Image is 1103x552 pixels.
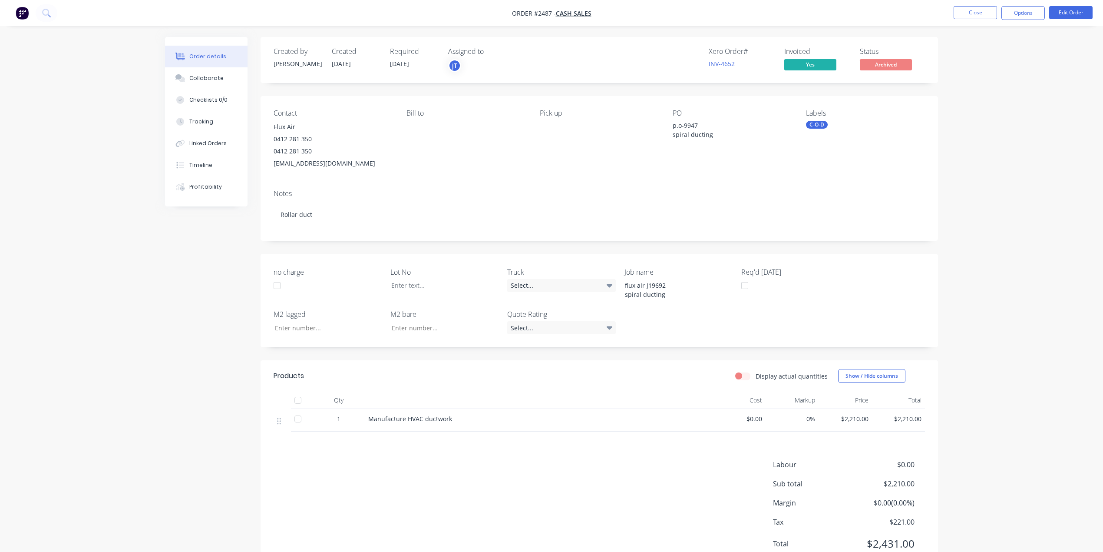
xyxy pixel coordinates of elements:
[189,96,228,104] div: Checklists 0/0
[860,59,912,70] span: Archived
[1049,6,1093,19] button: Edit Order
[390,60,409,68] span: [DATE]
[1001,6,1045,20] button: Options
[773,459,850,470] span: Labour
[741,267,850,277] label: Req'd [DATE]
[875,414,922,423] span: $2,210.00
[806,109,925,117] div: Labels
[819,392,872,409] div: Price
[274,121,393,133] div: Flux Air
[773,539,850,549] span: Total
[507,309,616,319] label: Quote Rating
[709,47,774,56] div: Xero Order #
[332,60,351,68] span: [DATE]
[540,109,659,117] div: Pick up
[165,67,248,89] button: Collaborate
[850,517,915,527] span: $221.00
[189,161,212,169] div: Timeline
[274,190,925,198] div: Notes
[337,414,340,423] span: 1
[806,121,828,129] div: C-O-D
[448,59,461,72] button: jT
[165,154,248,176] button: Timeline
[390,267,499,277] label: Lot No
[507,321,616,334] div: Select...
[512,9,556,17] span: Order #2487 -
[384,321,499,334] input: Enter number...
[274,109,393,117] div: Contact
[189,183,222,191] div: Profitability
[313,392,365,409] div: Qty
[189,53,226,60] div: Order details
[16,7,29,20] img: Factory
[507,267,616,277] label: Truck
[784,47,849,56] div: Invoiced
[274,201,925,228] div: Rollar duct
[274,121,393,170] div: Flux Air0412 281 3500412 281 350[EMAIL_ADDRESS][DOMAIN_NAME]
[165,176,248,198] button: Profitability
[850,479,915,489] span: $2,210.00
[274,157,393,170] div: [EMAIL_ADDRESS][DOMAIN_NAME]
[390,309,499,319] label: M2 bare
[850,536,915,552] span: $2,431.00
[274,267,382,277] label: no charge
[189,140,227,147] div: Linked Orders
[709,60,735,68] a: INV-4652
[624,267,733,277] label: Job name
[274,133,393,145] div: 0412 281 350
[954,6,997,19] button: Close
[189,118,213,126] div: Tracking
[756,372,828,381] label: Display actual quantities
[267,321,382,334] input: Enter number...
[274,59,321,68] div: [PERSON_NAME]
[165,111,248,133] button: Tracking
[872,392,925,409] div: Total
[860,47,925,56] div: Status
[165,89,248,111] button: Checklists 0/0
[773,517,850,527] span: Tax
[822,414,869,423] span: $2,210.00
[406,109,525,117] div: Bill to
[673,121,781,139] div: p.o-9947 spiral ducting
[850,498,915,508] span: $0.00 ( 0.00 %)
[274,309,382,319] label: M2 lagged
[712,392,766,409] div: Cost
[448,47,535,56] div: Assigned to
[716,414,762,423] span: $0.00
[556,9,591,17] a: Cash Sales
[165,133,248,154] button: Linked Orders
[773,498,850,508] span: Margin
[769,414,816,423] span: 0%
[773,479,850,489] span: Sub total
[332,47,380,56] div: Created
[618,279,727,301] div: flux air j19692 spiral ducting
[274,371,304,381] div: Products
[838,369,905,383] button: Show / Hide columns
[368,415,452,423] span: Manufacture HVAC ductwork
[390,47,438,56] div: Required
[784,59,836,70] span: Yes
[274,47,321,56] div: Created by
[766,392,819,409] div: Markup
[850,459,915,470] span: $0.00
[673,109,792,117] div: PO
[507,279,616,292] div: Select...
[189,74,224,82] div: Collaborate
[274,145,393,157] div: 0412 281 350
[165,46,248,67] button: Order details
